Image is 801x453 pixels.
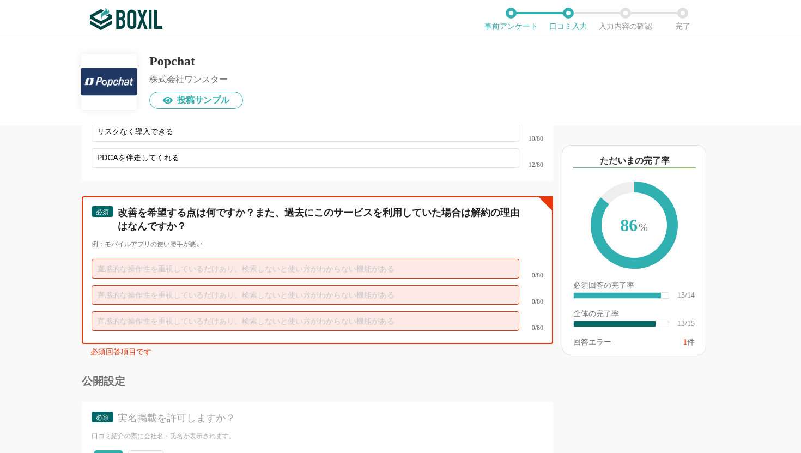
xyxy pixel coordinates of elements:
input: 直感的な操作性を重視しているだけあり、検索しないと使い方がわからない機能がある [92,259,519,279]
div: 0/80 [519,298,543,305]
div: 10/80 [519,135,543,142]
div: 例：モバイルアプリの使い勝手が悪い [92,240,543,249]
div: ​ [574,321,656,327]
img: ボクシルSaaS_ロゴ [90,8,162,30]
li: 口コミ入力 [539,8,597,31]
li: 事前アンケート [482,8,539,31]
div: 株式会社ワンスター [149,75,243,84]
div: 口コミ紹介の際に会社名・氏名が表示されます。 [92,432,543,441]
li: 入力内容の確認 [597,8,654,31]
span: 必須 [96,208,109,216]
div: 件 [683,339,695,346]
div: 0/80 [519,324,543,331]
input: UIがわかりやすく、タスク一覧を把握しやすい [92,122,519,142]
input: UIがわかりやすく、タスク一覧を把握しやすい [92,148,519,168]
div: 0/80 [519,272,543,279]
div: 13/14 [677,292,695,299]
div: ​ [574,293,661,298]
span: 投稿サンプル [177,96,229,105]
span: 1 [683,338,687,346]
li: 完了 [654,8,711,31]
span: % [639,221,648,233]
div: 実名掲載を許可しますか？ [118,412,524,425]
div: Popchat [149,55,243,68]
span: 必須 [96,414,109,421]
span: 86 [602,192,667,260]
div: 全体の完了率 [573,310,695,320]
input: 直感的な操作性を重視しているだけあり、検索しないと使い方がわからない機能がある [92,285,519,305]
div: 改善を希望する点は何ですか？また、過去にこのサービスを利用していた場合は解約の理由はなんですか？ [118,206,524,233]
div: 必須回答項目です [90,348,553,360]
div: 12/80 [519,161,543,168]
div: 必須回答の完了率 [573,282,695,292]
input: 直感的な操作性を重視しているだけあり、検索しないと使い方がわからない機能がある [92,311,519,331]
div: 公開設定 [82,376,553,386]
div: ただいまの完了率 [573,154,696,168]
div: 13/15 [677,320,695,328]
div: 回答エラー [573,339,611,346]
